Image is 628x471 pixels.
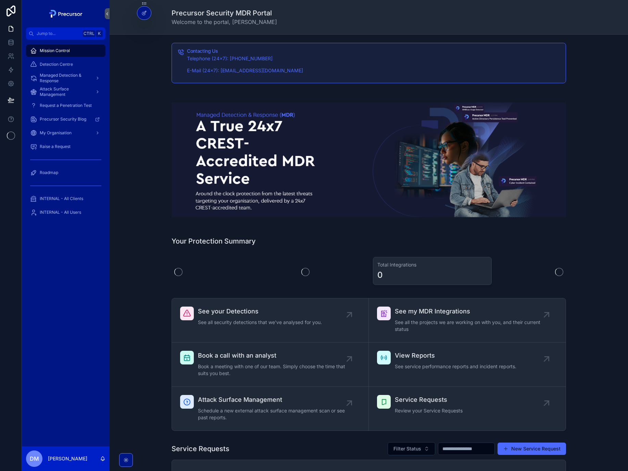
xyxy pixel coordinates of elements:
[97,31,102,36] span: K
[393,445,421,452] span: Filter Status
[172,387,369,431] a: Attack Surface ManagementSchedule a new external attack surface management scan or see past reports.
[198,351,349,360] span: Book a call with an analyst
[198,363,349,377] span: Book a meeting with one of our team. Simply choose the time that suits you best.
[40,86,90,97] span: Attack Surface Management
[172,444,229,454] h1: Service Requests
[172,102,566,218] img: 17888-2024-08-22-14_25_07-Picture1.png
[187,49,560,53] h5: Contacting Us
[498,443,566,455] button: New Service Request
[395,395,463,405] span: Service Requests
[48,455,87,462] p: [PERSON_NAME]
[187,55,560,75] div: Telephone (24x7): 01912491612 E-Mail (24x7): soc@precursorsecurity.com
[26,99,105,112] a: Request a Penetration Test
[172,298,369,343] a: See your DetectionsSee all security detections that we've analysed for you.
[26,45,105,57] a: Mission Control
[40,170,58,175] span: Roadmap
[172,8,277,18] h1: Precursor Security MDR Portal
[395,319,547,333] span: See all the projects we are working on with you, and their current status
[377,270,383,281] div: 0
[395,363,516,370] span: See service performance reports and incident reports.
[40,73,90,84] span: Managed Detection & Response
[40,103,92,108] span: Request a Penetration Test
[198,307,322,316] span: See your Detections
[37,31,80,36] span: Jump to...
[26,86,105,98] a: Attack Surface Management
[26,58,105,71] a: Detection Centre
[395,407,463,414] span: Review your Service Requests
[40,62,73,67] span: Detection Centre
[40,196,83,201] span: INTERNAL - All Clients
[369,298,566,343] a: See my MDR IntegrationsSee all the projects we are working on with you, and their current status
[377,261,487,268] h3: Total Integrations
[26,140,105,153] a: Raise a Request
[40,116,86,122] span: Precursor Security Blog
[388,442,435,455] button: Select Button
[395,351,516,360] span: View Reports
[26,72,105,84] a: Managed Detection & Response
[369,387,566,431] a: Service RequestsReview your Service Requests
[198,407,349,421] span: Schedule a new external attack surface management scan or see past reports.
[187,55,560,63] p: Telephone (24x7): [PHONE_NUMBER]
[30,455,39,463] span: DM
[40,130,72,136] span: My Organisation
[22,40,110,227] div: scrollable content
[47,8,85,19] img: App logo
[26,166,105,179] a: Roadmap
[172,343,369,387] a: Book a call with an analystBook a meeting with one of our team. Simply choose the time that suits...
[198,395,349,405] span: Attack Surface Management
[40,48,70,53] span: Mission Control
[26,193,105,205] a: INTERNAL - All Clients
[369,343,566,387] a: View ReportsSee service performance reports and incident reports.
[172,236,256,246] h1: Your Protection Summary
[83,30,95,37] span: Ctrl
[395,307,547,316] span: See my MDR Integrations
[198,319,322,326] span: See all security detections that we've analysed for you.
[40,210,81,215] span: INTERNAL - All Users
[40,144,71,149] span: Raise a Request
[26,206,105,219] a: INTERNAL - All Users
[26,127,105,139] a: My Organisation
[172,18,277,26] span: Welcome to the portal, [PERSON_NAME]
[26,27,105,40] button: Jump to...CtrlK
[187,67,560,75] p: E-Mail (24x7): [EMAIL_ADDRESS][DOMAIN_NAME]
[26,113,105,125] a: Precursor Security Blog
